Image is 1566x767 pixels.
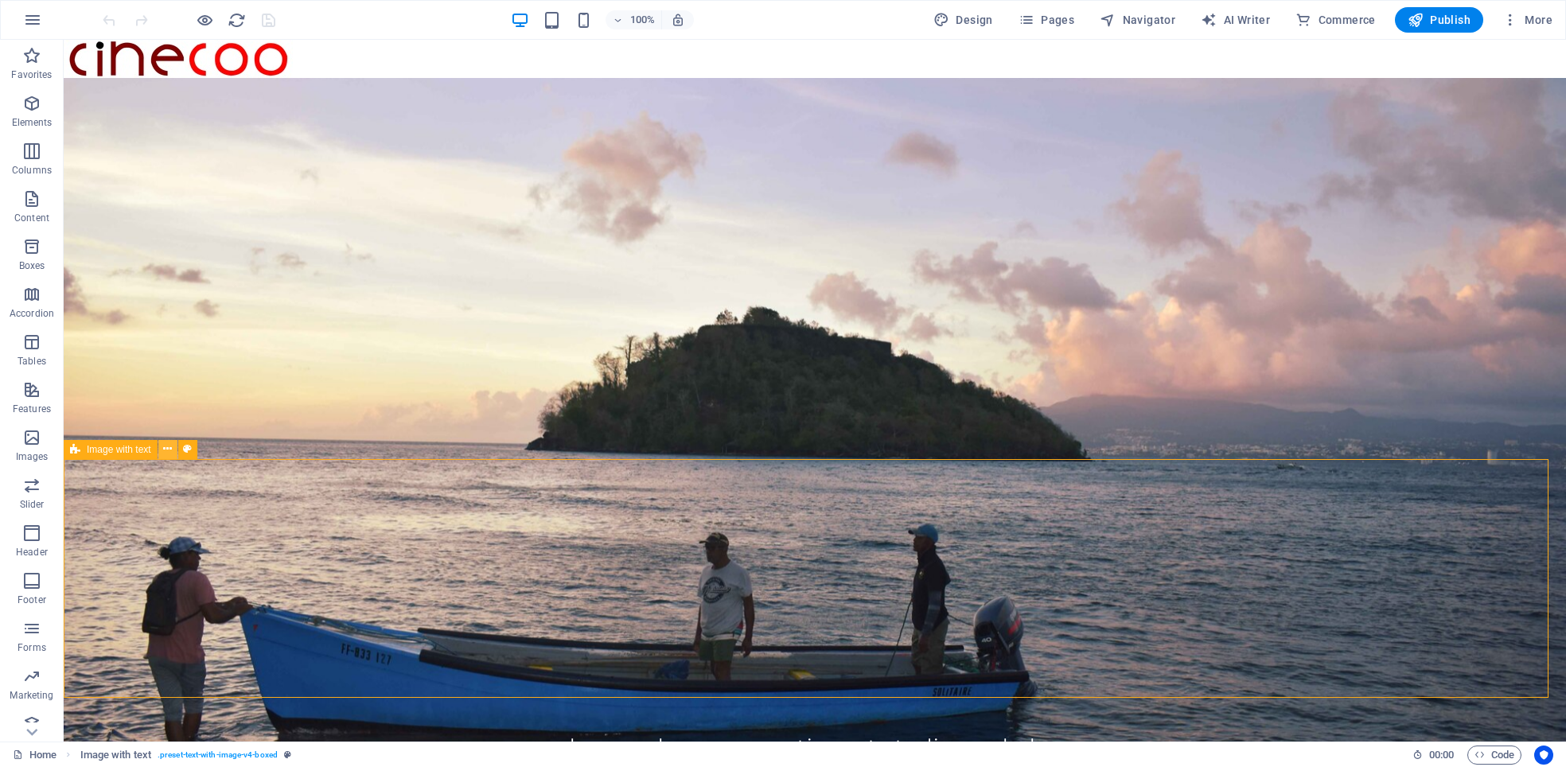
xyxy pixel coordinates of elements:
[1408,12,1471,28] span: Publish
[1502,12,1552,28] span: More
[606,10,662,29] button: 100%
[1474,746,1514,765] span: Code
[16,546,48,559] p: Header
[13,746,56,765] a: Click to cancel selection. Double-click to open Pages
[1496,7,1559,33] button: More
[1467,746,1521,765] button: Code
[80,746,291,765] nav: breadcrumb
[1289,7,1382,33] button: Commerce
[1194,7,1276,33] button: AI Writer
[18,641,46,654] p: Forms
[10,307,54,320] p: Accordion
[1412,746,1455,765] h6: Session time
[12,164,52,177] p: Columns
[19,259,45,272] p: Boxes
[927,7,999,33] button: Design
[80,746,151,765] span: Click to select. Double-click to edit
[87,445,151,454] span: Image with text
[1201,12,1270,28] span: AI Writer
[11,68,52,81] p: Favorites
[18,594,46,606] p: Footer
[927,7,999,33] div: Design (Ctrl+Alt+Y)
[1295,12,1376,28] span: Commerce
[1429,746,1454,765] span: 00 00
[195,10,214,29] button: Click here to leave preview mode and continue editing
[284,750,291,759] i: This element is a customizable preset
[1440,749,1443,761] span: :
[20,498,45,511] p: Slider
[1093,7,1182,33] button: Navigator
[13,403,51,415] p: Features
[18,355,46,368] p: Tables
[1019,12,1074,28] span: Pages
[227,10,246,29] button: reload
[14,212,49,224] p: Content
[16,450,49,463] p: Images
[158,746,278,765] span: . preset-text-with-image-v4-boxed
[10,689,53,702] p: Marketing
[228,11,246,29] i: Reload page
[1534,746,1553,765] button: Usercentrics
[1395,7,1483,33] button: Publish
[12,116,53,129] p: Elements
[933,12,993,28] span: Design
[1012,7,1081,33] button: Pages
[671,13,685,27] i: On resize automatically adjust zoom level to fit chosen device.
[1100,12,1175,28] span: Navigator
[629,10,655,29] h6: 100%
